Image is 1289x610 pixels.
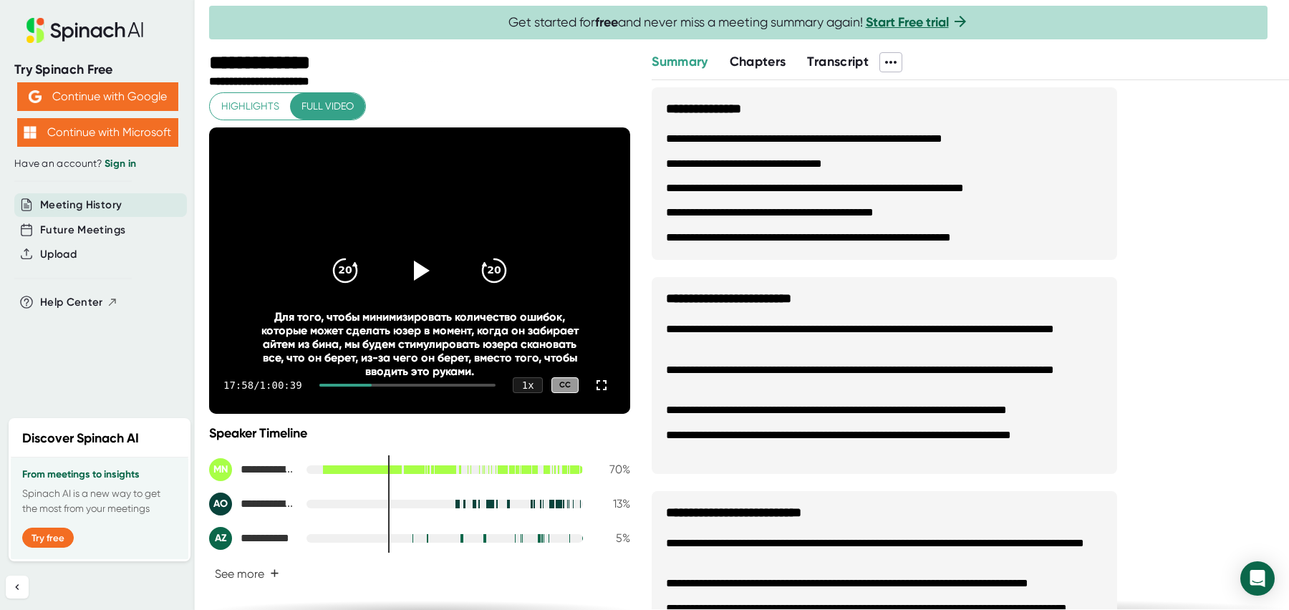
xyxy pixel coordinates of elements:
[22,528,74,548] button: Try free
[6,576,29,599] button: Collapse sidebar
[209,458,295,481] div: Maria Netrebko
[551,377,579,394] div: CC
[209,493,295,515] div: Andrii Onatskyi
[652,52,708,72] button: Summary
[40,294,103,311] span: Help Center
[209,493,232,515] div: AO
[105,158,136,170] a: Sign in
[14,62,180,78] div: Try Spinach Free
[301,97,354,115] span: Full video
[40,294,118,311] button: Help Center
[508,14,969,31] span: Get started for and never miss a meeting summary again!
[17,118,178,147] button: Continue with Microsoft
[40,246,77,263] button: Upload
[513,377,543,393] div: 1 x
[595,14,618,30] b: free
[270,568,279,579] span: +
[221,97,279,115] span: Highlights
[40,222,125,238] button: Future Meetings
[22,469,177,480] h3: From meetings to insights
[730,54,786,69] span: Chapters
[807,54,869,69] span: Transcript
[209,425,630,441] div: Speaker Timeline
[594,463,630,476] div: 70 %
[652,54,708,69] span: Summary
[866,14,949,30] a: Start Free trial
[14,158,180,170] div: Have an account?
[807,52,869,72] button: Transcript
[594,497,630,510] div: 13 %
[210,93,291,120] button: Highlights
[29,90,42,103] img: Aehbyd4JwY73AAAAAElFTkSuQmCC
[594,531,630,545] div: 5 %
[209,527,232,550] div: AZ
[22,429,139,448] h2: Discover Spinach AI
[209,458,232,481] div: MN
[40,197,122,213] button: Meeting History
[17,82,178,111] button: Continue with Google
[1240,561,1275,596] div: Open Intercom Messenger
[223,379,302,391] div: 17:58 / 1:00:39
[290,93,365,120] button: Full video
[730,52,786,72] button: Chapters
[22,486,177,516] p: Spinach AI is a new way to get the most from your meetings
[251,310,589,378] div: Для того, чтобы минимизировать количество ошибок, которые может сделать юзер в момент, когда он з...
[209,561,285,586] button: See more+
[209,527,295,550] div: Artem Zhmud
